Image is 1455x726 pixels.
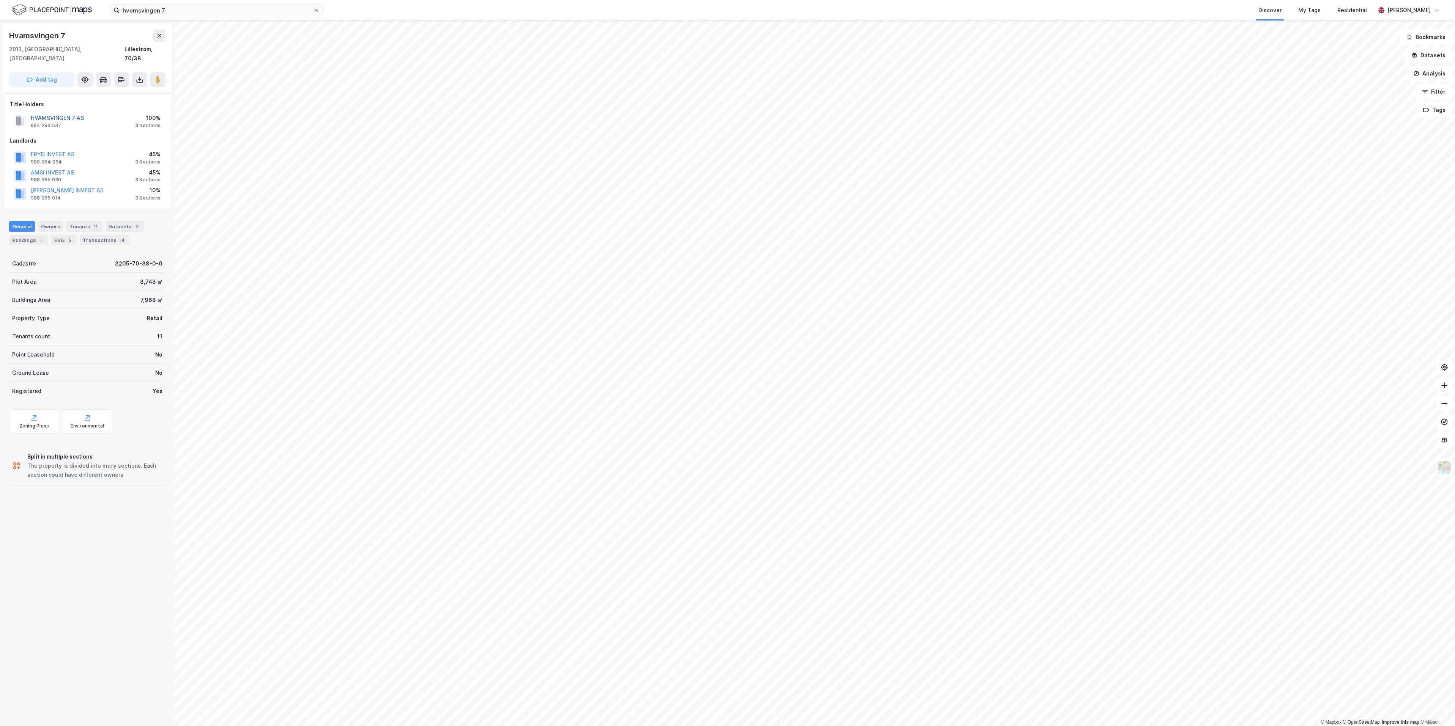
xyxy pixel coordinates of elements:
[92,223,99,230] div: 11
[71,423,104,429] div: Environmental
[1382,720,1419,725] a: Improve this map
[38,236,45,244] div: 1
[135,186,161,195] div: 10%
[31,123,61,129] div: 994 283 537
[12,295,50,305] div: Buildings Area
[12,332,50,341] div: Tenants count
[31,159,62,165] div: 988 964 964
[157,332,162,341] div: 11
[1337,6,1367,15] div: Residential
[9,221,35,232] div: General
[1405,48,1452,63] button: Datasets
[135,177,161,183] div: 3 Sections
[9,72,74,87] button: Add tag
[155,368,162,377] div: No
[118,236,126,244] div: 14
[9,30,66,42] div: Hvamsvingen 7
[120,5,313,16] input: Search by address, cadastre, landlords, tenants or people
[80,235,129,245] div: Transactions
[1258,6,1282,15] div: Discover
[155,350,162,359] div: No
[1321,720,1342,725] a: Mapbox
[1343,720,1380,725] a: OpenStreetMap
[124,45,165,63] div: Lillestrøm, 70/38
[140,295,162,305] div: 7,968 ㎡
[135,159,161,165] div: 3 Sections
[133,223,141,230] div: 2
[9,235,48,245] div: Buildings
[19,423,49,429] div: Zoning Plans
[38,221,63,232] div: Owners
[140,277,162,286] div: 8,748 ㎡
[106,221,144,232] div: Datasets
[135,168,161,177] div: 45%
[31,195,61,201] div: 988 965 014
[12,368,49,377] div: Ground Lease
[12,277,36,286] div: Plot Area
[1437,460,1452,475] img: Z
[1407,66,1452,81] button: Analysis
[12,387,41,396] div: Registered
[1387,6,1431,15] div: [PERSON_NAME]
[9,136,165,145] div: Landlords
[9,45,124,63] div: 2013, [GEOGRAPHIC_DATA], [GEOGRAPHIC_DATA]
[27,452,162,461] div: Split in multiple sections
[135,195,161,201] div: 3 Sections
[31,177,61,183] div: 988 965 030
[12,3,92,17] img: logo.f888ab2527a4732fd821a326f86c7f29.svg
[51,235,77,245] div: ESG
[1416,84,1452,99] button: Filter
[1400,30,1452,45] button: Bookmarks
[1298,6,1321,15] div: My Tags
[27,461,162,479] div: The property is divided into many sections. Each section could have different owners
[135,113,161,123] div: 100%
[153,387,162,396] div: Yes
[12,259,36,268] div: Cadastre
[12,314,50,323] div: Property Type
[115,259,162,268] div: 3205-70-38-0-0
[1417,102,1452,118] button: Tags
[147,314,162,323] div: Retail
[12,350,55,359] div: Point Leasehold
[1417,690,1455,726] iframe: Chat Widget
[135,123,161,129] div: 3 Sections
[66,236,74,244] div: 5
[66,221,102,232] div: Tenants
[9,100,165,109] div: Title Holders
[135,150,161,159] div: 45%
